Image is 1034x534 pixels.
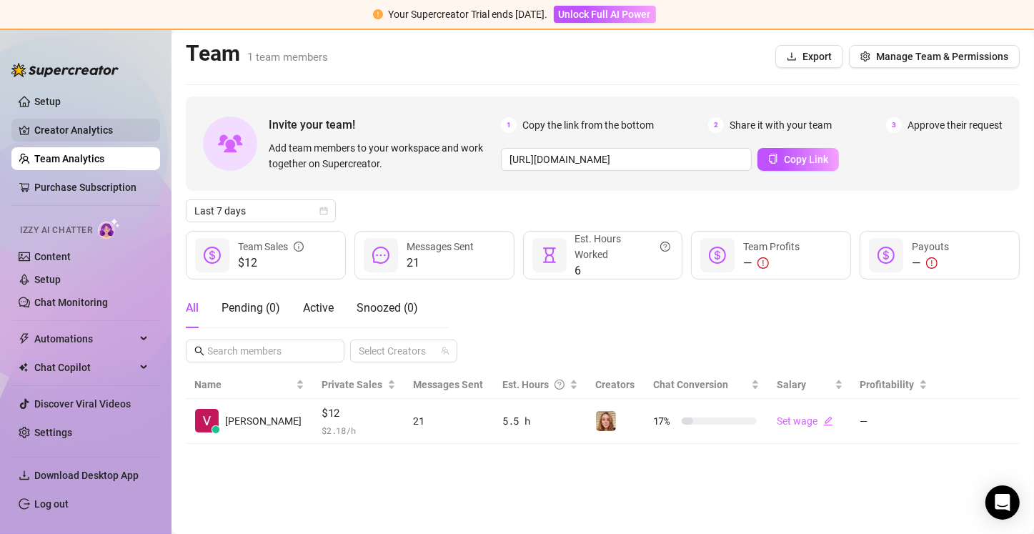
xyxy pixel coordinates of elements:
[413,379,483,390] span: Messages Sent
[195,409,219,432] img: Victoria McCurr…
[34,251,71,262] a: Content
[225,413,302,429] span: [PERSON_NAME]
[575,231,671,262] div: Est. Hours Worked
[34,427,72,438] a: Settings
[34,176,149,199] a: Purchase Subscription
[559,9,651,20] span: Unlock Full AI Power
[34,498,69,510] a: Log out
[775,45,843,68] button: Export
[34,96,61,107] a: Setup
[186,40,328,67] h2: Team
[238,254,304,272] span: $12
[34,356,136,379] span: Chat Copilot
[194,200,327,222] span: Last 7 days
[34,327,136,350] span: Automations
[11,63,119,77] img: logo-BBDzfeDw.svg
[322,423,396,437] span: $ 2.18 /h
[186,300,199,317] div: All
[20,224,92,237] span: Izzy AI Chatter
[653,413,676,429] span: 17 %
[441,347,449,355] span: team
[407,241,474,252] span: Messages Sent
[787,51,797,61] span: download
[34,153,104,164] a: Team Analytics
[878,247,895,264] span: dollar-circle
[876,51,1008,62] span: Manage Team & Permissions
[587,371,645,399] th: Creators
[34,119,149,142] a: Creator Analytics
[194,346,204,356] span: search
[926,257,938,269] span: exclamation-circle
[554,6,656,23] button: Unlock Full AI Power
[768,154,778,164] span: copy
[757,148,839,171] button: Copy Link
[372,247,389,264] span: message
[908,117,1003,133] span: Approve their request
[708,117,724,133] span: 2
[186,371,313,399] th: Name
[860,51,870,61] span: setting
[849,45,1020,68] button: Manage Team & Permissions
[269,116,501,134] span: Invite your team!
[238,239,304,254] div: Team Sales
[886,117,902,133] span: 3
[709,247,726,264] span: dollar-circle
[322,405,396,422] span: $12
[19,470,30,481] span: download
[34,470,139,481] span: Download Desktop App
[407,254,474,272] span: 21
[269,140,495,172] span: Add team members to your workspace and work together on Supercreator.
[541,247,558,264] span: hourglass
[802,51,832,62] span: Export
[19,333,30,345] span: thunderbolt
[247,51,328,64] span: 1 team members
[743,254,800,272] div: —
[985,485,1020,520] div: Open Intercom Messenger
[34,274,61,285] a: Setup
[319,207,328,215] span: calendar
[777,379,806,390] span: Salary
[730,117,832,133] span: Share it with your team
[357,301,418,315] span: Snoozed ( 0 )
[501,117,517,133] span: 1
[784,154,828,165] span: Copy Link
[860,379,915,390] span: Profitability
[555,377,565,392] span: question-circle
[207,343,324,359] input: Search members
[389,9,548,20] span: Your Supercreator Trial ends [DATE].
[294,239,304,254] span: info-circle
[19,362,28,372] img: Chat Copilot
[98,218,120,239] img: AI Chatter
[743,241,800,252] span: Team Profits
[912,254,949,272] div: —
[222,300,280,317] div: Pending ( 0 )
[204,247,221,264] span: dollar-circle
[413,413,485,429] div: 21
[554,9,656,20] a: Unlock Full AI Power
[34,398,131,410] a: Discover Viral Videos
[373,9,383,19] span: exclamation-circle
[522,117,654,133] span: Copy the link from the bottom
[502,377,567,392] div: Est. Hours
[194,377,293,392] span: Name
[852,399,937,444] td: —
[660,231,670,262] span: question-circle
[757,257,769,269] span: exclamation-circle
[653,379,728,390] span: Chat Conversion
[823,416,833,426] span: edit
[303,301,334,315] span: Active
[322,379,382,390] span: Private Sales
[912,241,949,252] span: Payouts
[596,411,616,431] img: 🩷t🩷
[34,297,108,308] a: Chat Monitoring
[502,413,578,429] div: 5.5 h
[777,415,833,427] a: Set wageedit
[575,262,671,280] span: 6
